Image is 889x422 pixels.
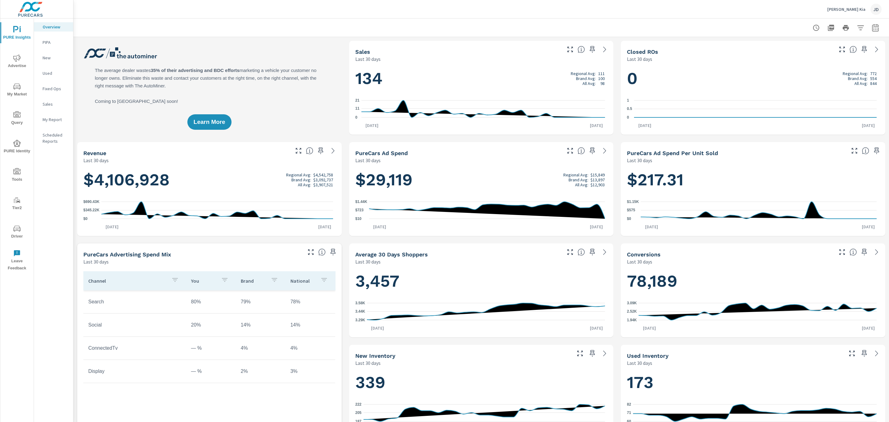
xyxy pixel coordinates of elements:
[34,53,73,62] div: New
[591,172,605,177] p: $15,849
[872,146,882,156] span: Save this to your personalized report
[2,168,32,183] span: Tools
[587,146,597,156] span: Save this to your personalized report
[191,278,216,284] p: You
[286,294,335,310] td: 78%
[872,247,882,257] a: See more details in report
[286,172,311,177] p: Regional Avg:
[355,217,361,221] text: $10
[639,325,660,331] p: [DATE]
[355,411,361,415] text: 205
[34,69,73,78] div: Used
[298,182,311,187] p: All Avg:
[290,278,315,284] p: National
[316,146,326,156] span: Save this to your personalized report
[641,224,662,230] p: [DATE]
[355,200,367,204] text: $1.44K
[2,111,32,126] span: Query
[83,200,99,204] text: $690.43K
[587,44,597,54] span: Save this to your personalized report
[870,4,882,15] div: JD
[627,107,632,111] text: 0.5
[355,55,381,63] p: Last 30 days
[286,364,335,379] td: 3%
[328,146,338,156] a: See more details in report
[849,46,857,53] span: Number of Repair Orders Closed by the selected dealership group over the selected time range. [So...
[840,22,852,34] button: Print Report
[2,196,32,212] span: Tier2
[306,247,316,257] button: Make Fullscreen
[627,359,652,367] p: Last 30 days
[578,46,585,53] span: Number of vehicles sold by the dealership over the selected date range. [Source: This data is sou...
[34,22,73,32] div: Overview
[586,122,607,129] p: [DATE]
[627,258,652,265] p: Last 30 days
[34,115,73,124] div: My Report
[83,258,109,265] p: Last 30 days
[634,122,656,129] p: [DATE]
[2,140,32,155] span: PURE Identity
[870,81,877,86] p: 844
[88,278,166,284] p: Channel
[83,157,109,164] p: Last 30 days
[186,294,236,310] td: 80%
[627,372,879,393] h1: 173
[43,70,68,76] p: Used
[598,76,605,81] p: 100
[849,146,859,156] button: Make Fullscreen
[306,147,313,154] span: Total sales revenue over the selected date range. [Source: This data is sourced from the dealer’s...
[627,49,658,55] h5: Closed ROs
[294,146,303,156] button: Make Fullscreen
[43,55,68,61] p: New
[600,81,605,86] p: 98
[578,147,585,154] span: Total cost of media for all PureCars channels for the selected dealership group over the selected...
[286,317,335,333] td: 14%
[355,150,408,156] h5: PureCars Ad Spend
[355,310,365,314] text: 3.44K
[355,115,357,120] text: 0
[627,310,637,314] text: 2.52K
[241,278,266,284] p: Brand
[355,49,370,55] h5: Sales
[586,224,607,230] p: [DATE]
[627,115,629,120] text: 0
[369,224,390,230] p: [DATE]
[627,208,635,213] text: $575
[355,169,607,190] h1: $29,119
[83,317,186,333] td: Social
[43,101,68,107] p: Sales
[355,271,607,292] h1: 3,457
[236,317,286,333] td: 14%
[869,22,882,34] button: Select Date Range
[627,402,631,407] text: 82
[313,177,333,182] p: $3,092,737
[355,352,395,359] h5: New Inventory
[236,340,286,356] td: 4%
[627,150,718,156] h5: PureCars Ad Spend Per Unit Sold
[627,55,652,63] p: Last 30 days
[858,122,879,129] p: [DATE]
[843,71,868,76] p: Regional Avg:
[825,22,837,34] button: "Export Report to PDF"
[83,217,88,221] text: $0
[34,38,73,47] div: PIPA
[627,169,879,190] h1: $217.31
[627,318,637,322] text: 1.94K
[565,146,575,156] button: Make Fullscreen
[318,248,326,256] span: This table looks at how you compare to the amount of budget you spend per channel as opposed to y...
[578,248,585,256] span: A rolling 30 day total of daily Shoppers on the dealership website, averaged over the selected da...
[0,19,34,274] div: nav menu
[600,44,610,54] a: See more details in report
[827,6,866,12] p: [PERSON_NAME] Kia
[862,147,869,154] span: Average cost of advertising per each vehicle sold at the dealer over the selected date range. The...
[83,294,186,310] td: Search
[186,317,236,333] td: 20%
[314,224,336,230] p: [DATE]
[83,251,171,258] h5: PureCars Advertising Spend Mix
[627,301,637,305] text: 3.09K
[355,208,364,213] text: $723
[872,44,882,54] a: See more details in report
[627,352,669,359] h5: Used Inventory
[83,208,99,213] text: $345.22K
[236,364,286,379] td: 2%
